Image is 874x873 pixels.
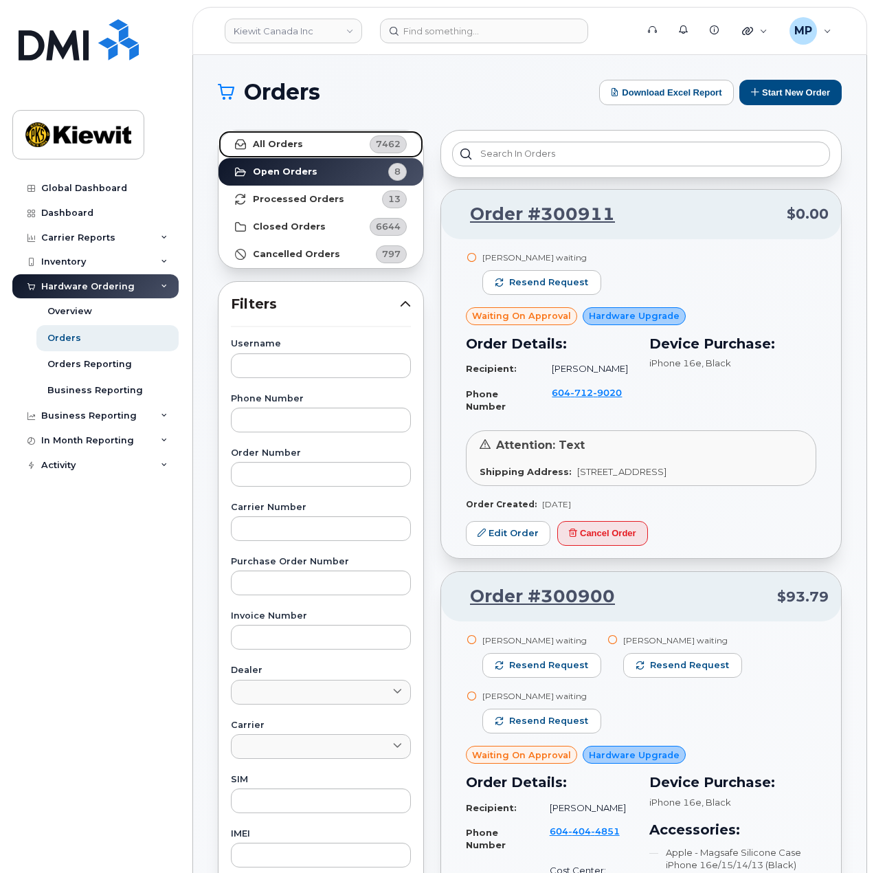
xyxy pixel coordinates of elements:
span: 712 [570,387,593,398]
label: Purchase Order Number [231,557,411,566]
span: Hardware Upgrade [589,749,680,762]
button: Resend request [482,270,601,295]
span: , Black [702,797,731,808]
span: $0.00 [787,204,829,224]
a: Open Orders8 [218,158,423,186]
a: Processed Orders13 [218,186,423,213]
strong: Order Created: [466,499,537,509]
span: , Black [702,357,731,368]
div: [PERSON_NAME] waiting [482,690,601,702]
span: Resend request [509,715,588,727]
span: Waiting On Approval [472,749,571,762]
span: 8 [394,165,401,178]
button: Resend request [482,709,601,733]
label: Carrier [231,721,411,730]
span: Resend request [650,659,729,672]
strong: Recipient: [466,802,517,813]
span: 604 [552,387,622,398]
strong: Processed Orders [253,194,344,205]
h3: Accessories: [649,819,816,840]
span: 7462 [376,137,401,151]
strong: Phone Number [466,827,506,851]
strong: Phone Number [466,388,506,412]
label: Invoice Number [231,612,411,621]
strong: All Orders [253,139,303,150]
h3: Order Details: [466,333,633,354]
div: [PERSON_NAME] waiting [482,634,601,646]
span: Waiting On Approval [472,309,571,322]
span: 604 [550,826,620,837]
span: iPhone 16e [649,797,702,808]
td: [PERSON_NAME] [537,796,633,820]
span: 13 [388,192,401,206]
button: Cancel Order [557,521,648,546]
span: 404 [568,826,591,837]
strong: Shipping Address: [480,466,572,477]
button: Start New Order [739,80,842,105]
label: SIM [231,775,411,784]
span: $93.79 [777,587,829,607]
label: Order Number [231,449,411,458]
a: All Orders7462 [218,131,423,158]
h3: Device Purchase: [649,772,816,793]
span: Resend request [509,276,588,289]
a: Edit Order [466,521,550,546]
a: Order #300900 [453,584,615,609]
a: Order #300911 [453,202,615,227]
h3: Device Purchase: [649,333,816,354]
input: Search in orders [452,142,830,166]
a: Closed Orders6644 [218,213,423,241]
a: 6047129020 [552,387,622,411]
a: Cancelled Orders797 [218,241,423,268]
div: [PERSON_NAME] waiting [482,252,601,263]
span: [DATE] [542,499,571,509]
iframe: Messenger Launcher [814,813,864,863]
div: [PERSON_NAME] waiting [623,634,742,646]
strong: Closed Orders [253,221,326,232]
span: Attention: Text [496,439,585,452]
label: Dealer [231,666,411,675]
span: 6644 [376,220,401,233]
a: 6044044851 [550,826,620,850]
label: Phone Number [231,395,411,404]
strong: Open Orders [253,166,317,177]
span: 9020 [593,387,622,398]
span: [STREET_ADDRESS] [577,466,666,477]
button: Resend request [623,653,742,678]
span: Hardware Upgrade [589,309,680,322]
button: Resend request [482,653,601,678]
label: IMEI [231,830,411,839]
button: Download Excel Report [599,80,734,105]
span: Resend request [509,659,588,672]
td: [PERSON_NAME] [539,357,633,381]
strong: Recipient: [466,363,517,374]
strong: Cancelled Orders [253,249,340,260]
span: iPhone 16e [649,357,702,368]
span: 797 [382,247,401,261]
span: Filters [231,294,400,314]
h3: Order Details: [466,772,633,793]
span: Orders [244,82,320,102]
span: 4851 [591,826,620,837]
label: Username [231,340,411,349]
label: Carrier Number [231,503,411,512]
